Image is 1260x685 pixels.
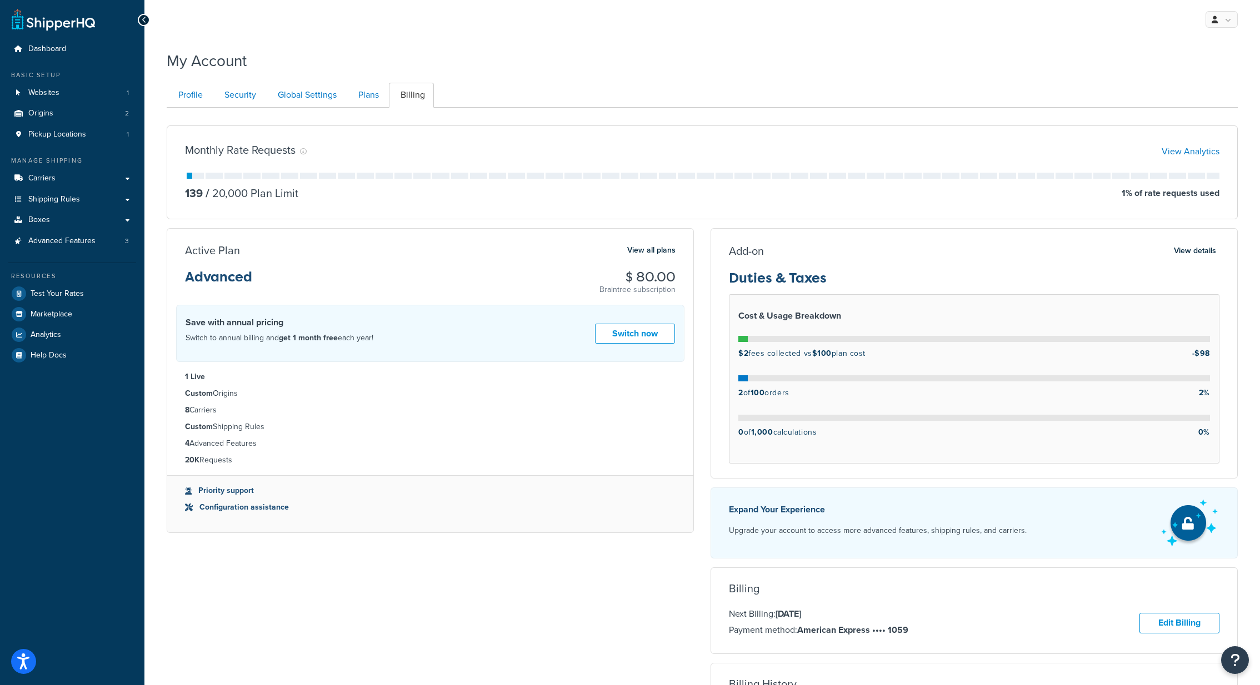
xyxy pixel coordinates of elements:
li: Websites [8,83,136,103]
span: 2 [125,109,129,118]
span: Pickup Locations [28,130,86,139]
span: Advanced Features [28,236,96,246]
button: Open Resource Center [1221,646,1249,674]
a: Help Docs [8,345,136,365]
p: Expand Your Experience [729,502,1027,517]
span: Boxes [28,215,50,225]
strong: Custom [185,387,213,399]
a: View all plans [627,243,676,258]
li: Shipping Rules [185,421,676,433]
a: Websites 1 [8,83,136,103]
p: fees collected vs plan cost [738,346,866,361]
li: Origins [185,387,676,400]
p: Payment method: [729,623,908,637]
div: Basic Setup [8,70,136,80]
h3: Duties & Taxes [729,271,1219,294]
a: Origins 2 [8,103,136,124]
a: Pickup Locations 1 [8,124,136,145]
a: Dashboard [8,39,136,59]
span: Shipping Rules [28,195,80,204]
span: Websites [28,88,59,98]
li: Requests [185,454,676,466]
span: Dashboard [28,44,66,54]
p: of orders [738,386,789,406]
h4: Save with annual pricing [186,316,373,329]
span: Marketplace [31,310,72,319]
a: Analytics [8,325,136,345]
strong: -$98 [1192,347,1210,359]
h3: Active Plan [185,244,240,256]
p: 1 % of rate requests used [1122,185,1219,201]
h3: Advanced [185,270,252,293]
li: Advanced Features [185,437,676,450]
p: 20,000 Plan Limit [203,185,298,201]
strong: 100 [751,387,765,399]
h3: Billing [729,582,759,595]
span: Test Your Rates [31,289,84,299]
a: Billing [389,83,434,108]
a: Carriers [8,168,136,189]
a: Profile [167,83,212,108]
li: Carriers [185,404,676,416]
strong: 0 [738,426,744,438]
div: Manage Shipping [8,156,136,165]
span: Analytics [31,330,61,340]
p: Braintree subscription [599,284,676,295]
button: View details [1171,243,1219,259]
a: Edit Billing [1139,613,1219,633]
span: / [206,185,209,202]
a: Shipping Rules [8,189,136,210]
strong: [DATE] [776,607,801,620]
strong: 8 [185,404,189,416]
a: ShipperHQ Home [12,8,95,31]
strong: 1,000 [751,426,773,438]
strong: $2 [738,347,748,359]
strong: 2% [1199,387,1210,399]
strong: 20K [185,454,199,466]
strong: 4 [185,437,189,449]
li: Advanced Features [8,231,136,251]
h4: Cost & Usage Breakdown [738,309,1210,323]
li: Priority support [185,485,676,497]
span: Carriers [28,174,56,183]
p: 139 [185,185,203,201]
p: Next Billing: [729,607,908,621]
p: Upgrade your account to access more advanced features, shipping rules, and carriers. [729,523,1027,538]
li: Configuration assistance [185,501,676,513]
span: 1 [127,130,129,139]
a: Boxes [8,210,136,230]
span: 1 [127,88,129,98]
a: Test Your Rates [8,284,136,304]
p: of calculations [738,425,817,440]
strong: American Express •••• 1059 [797,623,908,636]
h3: Add-on [729,245,764,257]
a: Advanced Features 3 [8,231,136,251]
a: Switch now [595,324,675,344]
span: Help Docs [31,351,67,360]
h1: My Account [167,50,247,72]
strong: $100 [812,347,832,359]
span: 3 [125,236,129,246]
h3: $ 80.00 [599,270,676,284]
a: Marketplace [8,304,136,324]
a: Security [213,83,265,108]
a: Global Settings [266,83,346,108]
li: Pickup Locations [8,124,136,145]
a: Expand Your Experience Upgrade your account to access more advanced features, shipping rules, and... [711,487,1238,558]
strong: Custom [185,421,213,432]
h3: Monthly Rate Requests [185,144,296,156]
a: View Analytics [1162,145,1219,158]
p: Switch to annual billing and each year! [186,331,373,345]
a: Plans [347,83,388,108]
strong: 2 [738,387,743,399]
strong: 1 Live [185,371,205,382]
div: Resources [8,271,136,281]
